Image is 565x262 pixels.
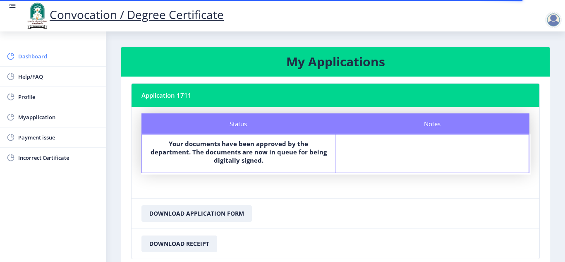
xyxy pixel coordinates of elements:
b: Your documents have been approved by the department. The documents are now in queue for being dig... [151,139,327,164]
span: Myapplication [18,112,99,122]
button: Download Receipt [141,236,217,252]
span: Incorrect Certificate [18,153,99,163]
span: Profile [18,92,99,102]
span: Help/FAQ [18,72,99,82]
a: Convocation / Degree Certificate [25,7,224,22]
button: Download Application Form [141,205,252,222]
img: logo [25,2,50,30]
span: Payment issue [18,132,99,142]
div: Notes [335,113,529,134]
nb-card-header: Application 1711 [132,84,539,107]
h3: My Applications [131,53,540,70]
div: Status [141,113,335,134]
span: Dashboard [18,51,99,61]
